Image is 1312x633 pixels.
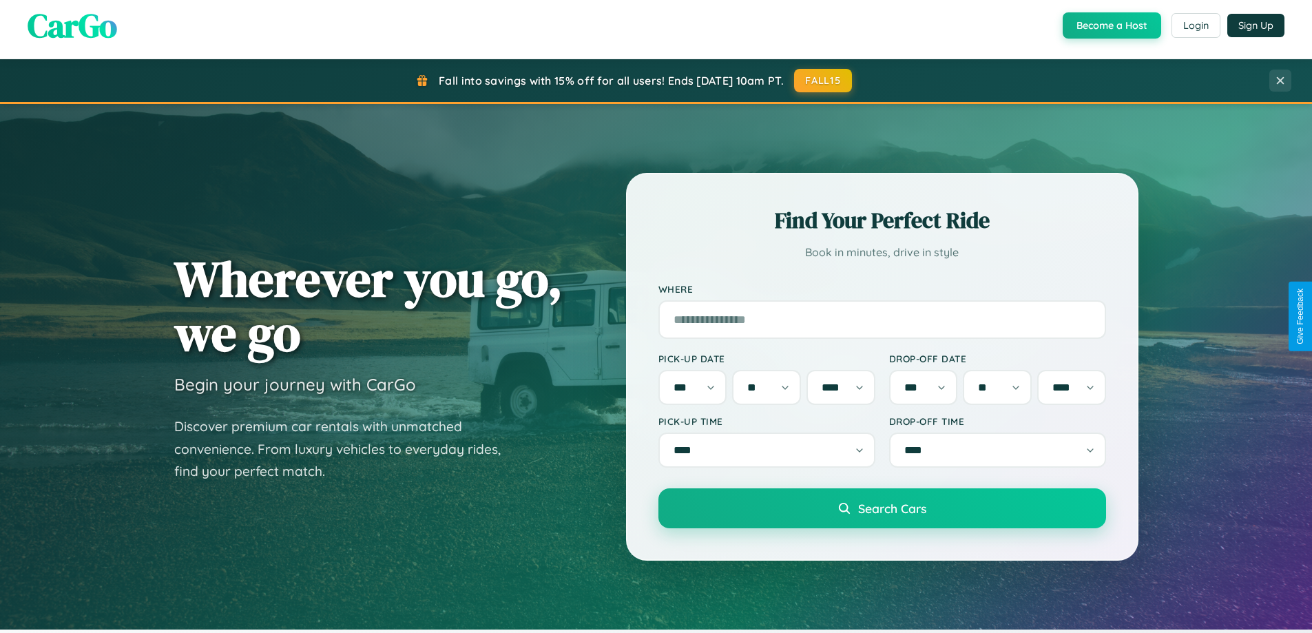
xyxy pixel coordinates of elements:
div: Give Feedback [1295,289,1305,344]
label: Drop-off Date [889,353,1106,364]
p: Discover premium car rentals with unmatched convenience. From luxury vehicles to everyday rides, ... [174,415,519,483]
button: Login [1172,13,1220,38]
label: Pick-up Date [658,353,875,364]
button: Sign Up [1227,14,1284,37]
span: CarGo [28,3,117,48]
span: Search Cars [858,501,926,516]
button: Become a Host [1063,12,1161,39]
h3: Begin your journey with CarGo [174,374,416,395]
label: Pick-up Time [658,415,875,427]
span: Fall into savings with 15% off for all users! Ends [DATE] 10am PT. [439,74,784,87]
label: Where [658,283,1106,295]
label: Drop-off Time [889,415,1106,427]
button: Search Cars [658,488,1106,528]
button: FALL15 [794,69,852,92]
p: Book in minutes, drive in style [658,242,1106,262]
h2: Find Your Perfect Ride [658,205,1106,236]
h1: Wherever you go, we go [174,251,563,360]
